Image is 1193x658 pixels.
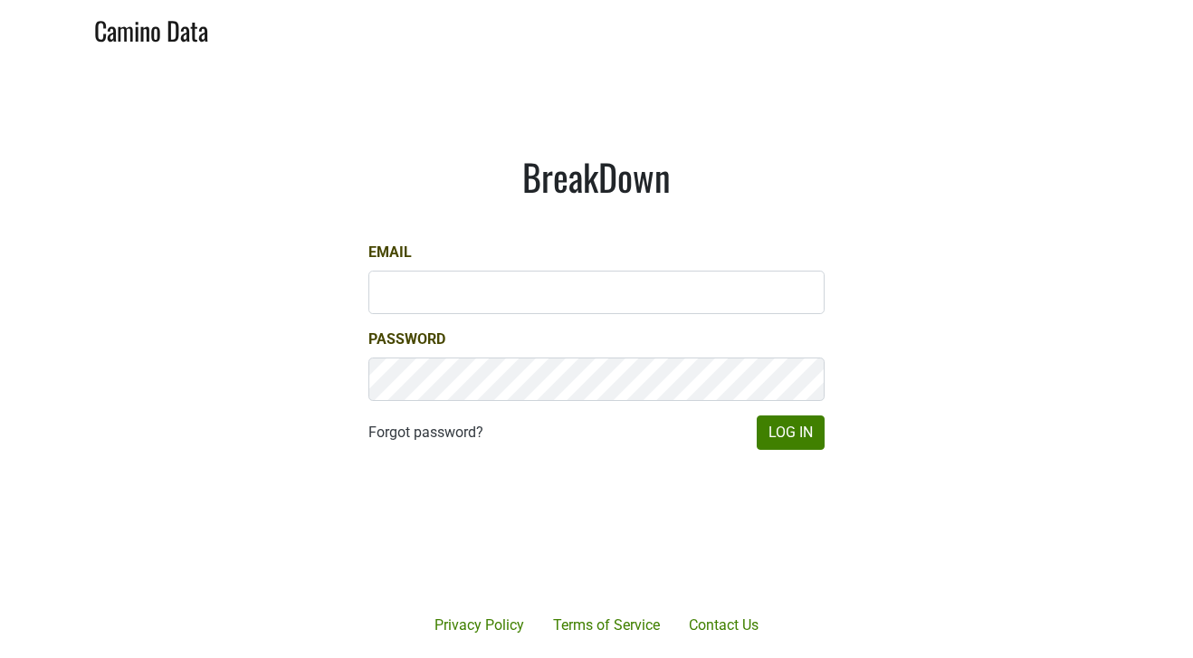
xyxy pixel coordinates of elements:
a: Terms of Service [539,607,674,644]
a: Contact Us [674,607,773,644]
a: Forgot password? [368,422,483,443]
h1: BreakDown [368,155,825,198]
button: Log In [757,415,825,450]
label: Password [368,329,445,350]
label: Email [368,242,412,263]
a: Camino Data [94,7,208,50]
a: Privacy Policy [420,607,539,644]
